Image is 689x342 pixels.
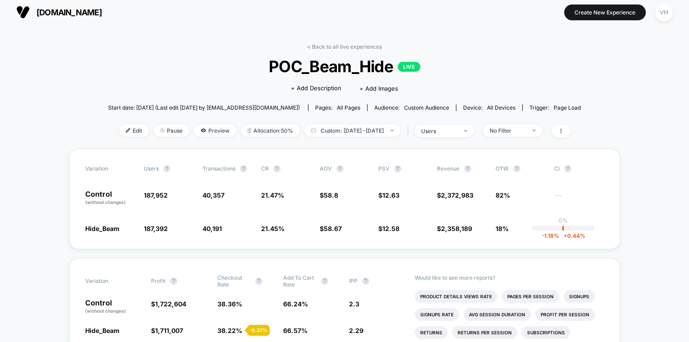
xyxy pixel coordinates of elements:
[126,128,130,133] img: edit
[382,191,400,199] span: 12.63
[261,165,269,172] span: CR
[652,3,675,22] button: VH
[559,232,585,239] span: 0.44 %
[202,225,222,232] span: 40,191
[14,5,105,19] button: [DOMAIN_NAME]
[202,191,225,199] span: 40,357
[378,191,400,199] span: $
[421,128,457,134] div: users
[151,327,183,334] span: $
[415,326,448,339] li: Returns
[336,165,344,172] button: ?
[85,190,135,206] p: Control
[559,217,568,224] p: 0%
[144,191,168,199] span: 187,952
[487,104,515,111] span: all devices
[564,5,646,20] button: Create New Experience
[415,274,604,281] p: Would like to see more reports?
[382,225,400,232] span: 12.58
[261,191,284,199] span: 21.47 %
[202,165,235,172] span: Transactions
[153,125,189,137] span: Pause
[490,127,526,134] div: No Filter
[217,274,251,288] span: Checkout Rate
[155,327,183,334] span: 1,711,007
[496,191,510,199] span: 82%
[564,290,595,303] li: Signups
[119,125,149,137] span: Edit
[464,308,531,321] li: Avg Session Duration
[85,327,119,334] span: Hide_Beam
[321,277,328,285] button: ?
[320,191,338,199] span: $
[248,128,251,133] img: rebalance
[513,165,520,172] button: ?
[415,308,459,321] li: Signups Rate
[273,165,280,172] button: ?
[85,299,142,314] p: Control
[315,104,360,111] div: Pages:
[194,125,236,137] span: Preview
[437,165,459,172] span: Revenue
[464,165,471,172] button: ?
[362,277,369,285] button: ?
[390,129,394,131] img: end
[247,325,270,336] div: - 0.37 %
[16,5,30,19] img: Visually logo
[240,165,247,172] button: ?
[163,165,170,172] button: ?
[502,290,559,303] li: Pages Per Session
[564,165,571,172] button: ?
[132,57,557,76] span: POC_Beam_Hide
[496,225,509,232] span: 18%
[304,125,400,137] span: Custom: [DATE] - [DATE]
[85,225,119,232] span: Hide_Beam
[415,290,497,303] li: Product Details Views Rate
[307,43,382,50] a: < Back to all live experiences
[563,232,567,239] span: +
[151,300,186,308] span: $
[108,104,300,111] span: Start date: [DATE] (Last edit [DATE] by [EMAIL_ADDRESS][DOMAIN_NAME])
[378,225,400,232] span: $
[405,125,414,138] span: |
[320,165,332,172] span: AOV
[349,327,363,334] span: 2.29
[170,277,177,285] button: ?
[261,225,285,232] span: 21.45 %
[456,104,522,111] span: Device:
[144,165,159,172] span: users
[374,104,449,111] div: Audience:
[144,225,168,232] span: 187,392
[283,300,308,308] span: 66.24 %
[496,165,545,172] span: OTW
[378,165,390,172] span: PSV
[283,274,317,288] span: Add To Cart Rate
[324,225,342,232] span: 58.67
[283,327,308,334] span: 66.57 %
[533,129,536,131] img: end
[291,84,341,93] span: + Add Description
[464,130,467,132] img: end
[337,104,360,111] span: all pages
[562,224,564,231] p: |
[554,165,604,172] span: CI
[655,4,673,21] div: VH
[359,85,398,92] span: + Add Images
[155,300,186,308] span: 1,722,604
[394,165,401,172] button: ?
[535,308,595,321] li: Profit Per Session
[349,277,358,284] span: IPP
[452,326,517,339] li: Returns Per Session
[441,191,473,199] span: 2,372,983
[324,191,338,199] span: 58.8
[349,300,359,308] span: 2.3
[441,225,472,232] span: 2,358,189
[522,326,570,339] li: Subscriptions
[217,300,242,308] span: 38.36 %
[437,191,473,199] span: $
[541,232,559,239] span: -1.18 %
[554,104,581,111] span: Page Load
[241,125,300,137] span: Allocation: 50%
[37,8,102,17] span: [DOMAIN_NAME]
[404,104,449,111] span: Custom Audience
